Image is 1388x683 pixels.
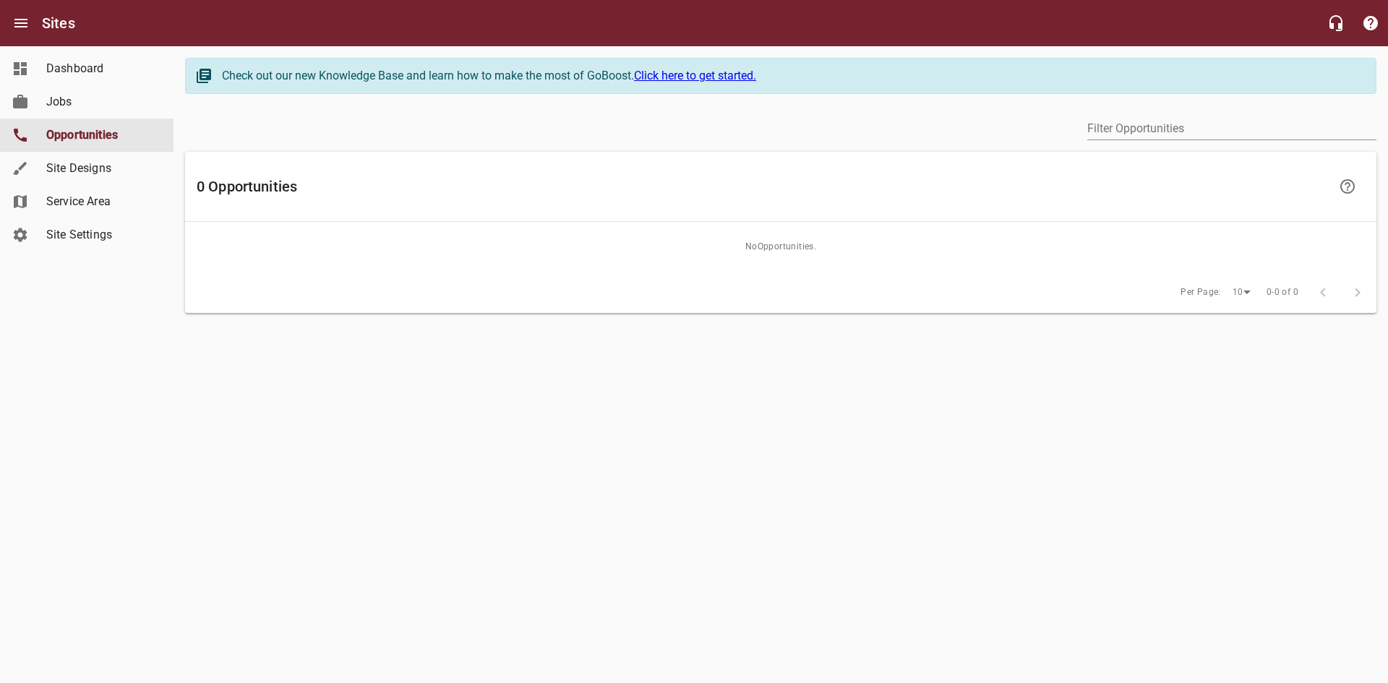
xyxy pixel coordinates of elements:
[46,93,156,111] span: Jobs
[46,60,156,77] span: Dashboard
[1353,6,1388,40] button: Support Portal
[4,6,38,40] button: Open drawer
[1181,285,1221,300] span: Per Page:
[185,222,1376,272] span: No Opportunities .
[1087,117,1376,140] input: Filter by author or content.
[46,226,156,244] span: Site Settings
[1227,283,1256,302] div: 10
[46,126,156,144] span: Opportunities
[1319,6,1353,40] button: Live Chat
[222,67,1361,85] div: Check out our new Knowledge Base and learn how to make the most of GoBoost.
[1267,285,1298,300] span: 0-0 of 0
[1330,169,1365,204] a: Learn more about your Opportunities
[46,160,156,177] span: Site Designs
[634,69,756,82] a: Click here to get started.
[46,193,156,210] span: Service Area
[42,12,75,35] h6: Sites
[197,175,1327,198] h6: 0 Opportunities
